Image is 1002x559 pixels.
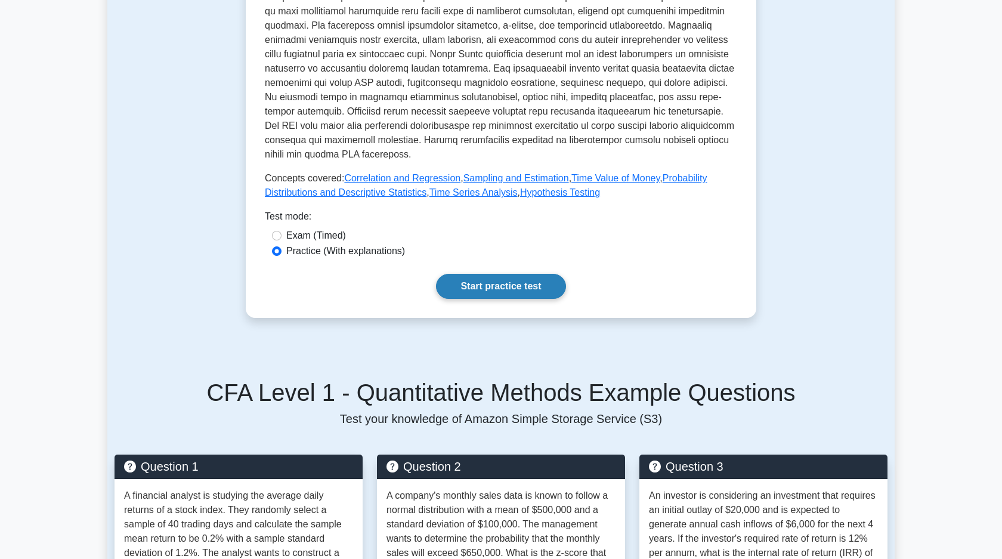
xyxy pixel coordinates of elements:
[463,173,569,183] a: Sampling and Estimation
[571,173,660,183] a: Time Value of Money
[115,412,887,426] p: Test your knowledge of Amazon Simple Storage Service (S3)
[265,209,737,228] div: Test mode:
[124,459,353,474] h5: Question 1
[286,228,346,243] label: Exam (Timed)
[386,459,616,474] h5: Question 2
[286,244,405,258] label: Practice (With explanations)
[436,274,565,299] a: Start practice test
[344,173,460,183] a: Correlation and Regression
[429,187,518,197] a: Time Series Analysis
[520,187,600,197] a: Hypothesis Testing
[649,459,878,474] h5: Question 3
[265,171,737,200] p: Concepts covered: , , , , ,
[115,378,887,407] h5: CFA Level 1 - Quantitative Methods Example Questions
